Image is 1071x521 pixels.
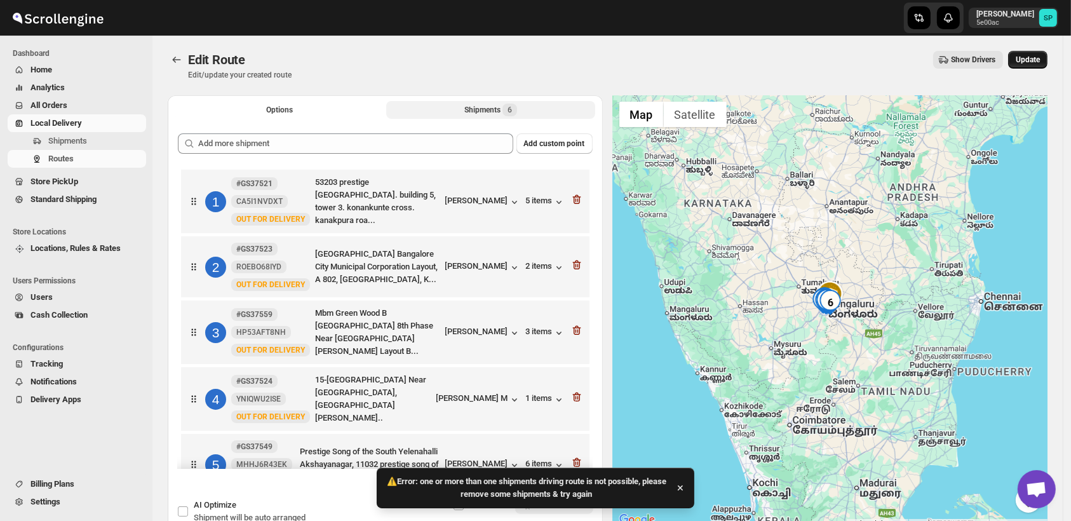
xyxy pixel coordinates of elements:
[1008,51,1047,69] button: Update
[436,393,521,406] button: [PERSON_NAME] M
[30,377,77,386] span: Notifications
[30,479,74,489] span: Billing Plans
[30,359,63,369] span: Tracking
[181,367,589,431] div: 4#GS37524YNIQWU2ISENewOUT FOR DELIVERY15-[GEOGRAPHIC_DATA] Near [GEOGRAPHIC_DATA], [GEOGRAPHIC_DA...
[48,136,87,145] span: Shipments
[445,327,521,339] button: [PERSON_NAME]
[236,459,287,470] span: MHHJ6R43EK
[8,61,146,79] button: Home
[1039,9,1057,27] span: Sulakshana Pundle
[236,394,281,404] span: YNIQWU2ISE
[1016,55,1040,65] span: Update
[969,8,1058,28] button: User menu
[8,79,146,97] button: Analytics
[236,442,273,451] b: #GS37549
[976,19,1034,27] p: 5e00ac
[236,215,305,224] span: OUT FOR DELIVERY
[30,497,60,506] span: Settings
[236,327,286,337] span: HP53AFT8NH
[13,276,146,286] span: Users Permissions
[526,459,565,471] button: 6 items
[526,327,565,339] button: 3 items
[933,51,1003,69] button: Show Drivers
[30,310,88,320] span: Cash Collection
[48,154,74,163] span: Routes
[818,290,843,315] div: 6
[30,194,97,204] span: Standard Shipping
[205,191,226,212] div: 1
[30,83,65,92] span: Analytics
[13,342,146,353] span: Configurations
[526,196,565,208] button: 5 items
[508,105,512,115] span: 6
[205,454,226,475] div: 5
[181,170,589,233] div: 1#GS37521CA5I1NVDXTNewOUT FOR DELIVERY53203 prestige [GEOGRAPHIC_DATA]. building 5, tower 3. kona...
[181,301,589,364] div: 3#GS37559HP53AFT8NHNewOUT FOR DELIVERYMbm Green Wood B [GEOGRAPHIC_DATA] 8th Phase Near [GEOGRAPH...
[205,257,226,278] div: 2
[30,118,82,128] span: Local Delivery
[181,236,589,297] div: 2#GS37523ROEBO68IYDNewOUT FOR DELIVERY[GEOGRAPHIC_DATA] Bangalore City Municipal Corporation Layo...
[236,196,283,206] span: CA5I1NVDXT
[8,493,146,511] button: Settings
[168,51,185,69] button: Routes
[445,459,521,471] button: [PERSON_NAME]
[236,346,305,355] span: OUT FOR DELIVERY
[813,289,839,315] div: 3
[814,289,840,315] div: 5
[384,475,669,501] span: ⚠️Error: one or more than one shipments driving route is not possible, please remove some shipmen...
[175,101,384,119] button: All Route Options
[619,102,664,127] button: Show street map
[8,150,146,168] button: Routes
[445,196,521,208] button: [PERSON_NAME]
[188,52,245,67] span: Edit Route
[8,391,146,409] button: Delivery Apps
[30,100,67,110] span: All Orders
[1018,470,1056,508] a: Open chat
[8,288,146,306] button: Users
[1044,14,1053,22] text: SP
[8,132,146,150] button: Shipments
[8,97,146,114] button: All Orders
[30,243,121,253] span: Locations, Rules & Rates
[266,105,293,115] span: Options
[315,248,440,286] div: [GEOGRAPHIC_DATA] Bangalore City Municipal Corporation Layout, A 802, [GEOGRAPHIC_DATA], K...
[236,179,273,188] b: #GS37521
[236,412,305,421] span: OUT FOR DELIVERY
[13,227,146,237] span: Store Locations
[315,374,431,424] div: 15-[GEOGRAPHIC_DATA] Near [GEOGRAPHIC_DATA], [GEOGRAPHIC_DATA][PERSON_NAME]..
[236,377,273,386] b: #GS37524
[8,475,146,493] button: Billing Plans
[811,288,836,314] div: 2
[526,393,565,406] button: 1 items
[300,445,440,484] div: Prestige Song of the South Yelenahalli Akshayanagar, 11032 prestige song of the ...
[526,261,565,274] button: 2 items
[188,70,292,80] p: Edit/update your created route
[168,123,603,474] div: Selected Shipments
[8,373,146,391] button: Notifications
[30,177,78,186] span: Store PickUp
[8,240,146,257] button: Locations, Rules & Rates
[951,55,995,65] span: Show Drivers
[8,306,146,324] button: Cash Collection
[30,292,53,302] span: Users
[194,500,236,510] span: AI Optimize
[13,48,146,58] span: Dashboard
[1016,487,1041,513] button: Map camera controls
[236,245,273,254] b: #GS37523
[315,176,440,227] div: 53203 prestige [GEOGRAPHIC_DATA]. building 5, tower 3. konankunte cross. kanakpura roa...
[10,2,105,34] img: ScrollEngine
[198,133,513,154] input: Add more shipment
[445,261,521,274] button: [PERSON_NAME]
[976,9,1034,19] p: [PERSON_NAME]
[812,287,837,313] div: 1
[205,389,226,410] div: 4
